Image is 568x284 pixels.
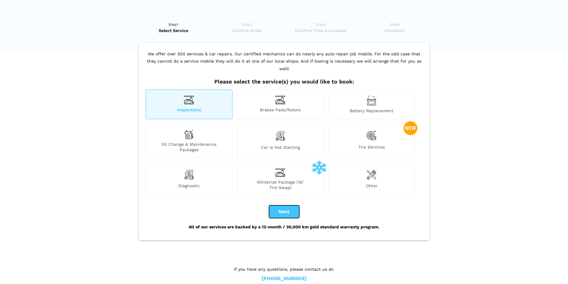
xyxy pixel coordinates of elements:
[139,21,209,34] a: Step1
[286,28,356,34] span: Confirm Time & Location
[269,205,299,218] button: Next
[360,28,430,34] span: Checkout
[237,179,323,190] span: Winterize Package (W/ Tire Swap)
[329,183,415,190] span: Other
[212,28,282,34] span: Confirm Order
[237,145,323,152] span: Car is not starting
[403,121,418,135] img: new-badge-2-48.png
[139,28,209,34] span: Select Service
[146,142,232,152] span: Oil Change & Maintenance Packages
[286,21,356,34] a: Step3
[360,21,430,34] a: Step4
[144,50,424,79] p: We offer over 500 services & car repairs. Our certified mechanics can do nearly any auto repair j...
[237,107,323,113] span: Brakes Pads/Rotors
[212,21,282,34] a: Step2
[329,108,415,113] span: Battery Replacement
[144,78,424,85] h2: Please select the service(s) you would like to book:
[262,276,307,282] a: [PHONE_NUMBER]
[189,266,379,273] p: If you have any questions, please contact us at:
[144,218,424,236] div: All of our services are backed by a 12-month / 20,000 km gold standard warranty program.
[146,183,232,190] span: Diagnostic
[312,160,326,175] img: winterize-icon_1.png
[146,107,232,113] span: Inspections
[329,144,415,152] span: Tire Services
